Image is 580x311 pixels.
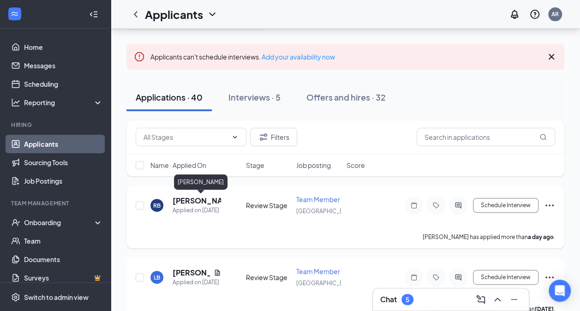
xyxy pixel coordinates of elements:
button: Schedule Interview [473,198,538,213]
svg: ChevronLeft [130,9,141,20]
svg: Minimize [508,294,520,305]
button: Schedule Interview [473,270,538,285]
div: RB [153,202,161,209]
div: Switch to admin view [24,293,89,302]
button: Filter Filters [250,128,297,146]
div: Applications · 40 [136,91,203,103]
span: Team Member [296,195,340,203]
input: Search in applications [417,128,555,146]
a: Home [24,38,103,56]
span: [GEOGRAPHIC_DATA] [296,208,355,215]
svg: Collapse [89,10,98,19]
a: Documents [24,250,103,269]
span: Job posting [296,161,331,170]
div: Applied on [DATE] [173,206,221,215]
svg: MagnifyingGlass [539,133,547,141]
button: Minimize [507,292,521,307]
svg: Document [214,269,221,276]
button: ComposeMessage [473,292,488,307]
svg: UserCheck [11,218,20,227]
svg: QuestionInfo [529,9,540,20]
div: LB [154,274,160,281]
svg: ChevronDown [231,133,239,141]
svg: Note [408,274,419,281]
svg: ActiveChat [453,274,464,281]
svg: Settings [11,293,20,302]
svg: Ellipses [544,272,555,283]
h3: Chat [380,294,397,305]
svg: Tag [431,274,442,281]
div: Applied on [DATE] [173,278,221,287]
div: [PERSON_NAME] [174,174,227,190]
input: All Stages [144,132,227,142]
svg: ChevronDown [207,9,218,20]
div: Offers and hires · 32 [306,91,386,103]
span: Stage [246,161,264,170]
div: 5 [406,296,409,304]
h5: [PERSON_NAME] [173,196,221,206]
svg: Error [134,51,145,62]
h5: [PERSON_NAME] [173,268,210,278]
p: [PERSON_NAME] has applied more than . [423,233,555,241]
svg: ComposeMessage [475,294,486,305]
a: Job Postings [24,172,103,190]
div: Reporting [24,98,103,107]
span: [GEOGRAPHIC_DATA] [296,280,355,287]
div: Open Intercom Messenger [549,280,571,302]
div: AR [551,10,559,18]
svg: ActiveChat [453,202,464,209]
a: Team [24,232,103,250]
svg: ChevronUp [492,294,503,305]
b: a day ago [528,233,554,240]
div: Onboarding [24,218,95,227]
svg: WorkstreamLogo [10,9,19,18]
a: Applicants [24,135,103,153]
svg: Analysis [11,98,20,107]
svg: Note [408,202,419,209]
svg: Filter [258,132,269,143]
div: Interviews · 5 [228,91,281,103]
span: Score [347,161,365,170]
div: Hiring [11,121,101,129]
a: Add your availability now [262,53,335,61]
span: Team Member [296,267,340,275]
a: Messages [24,56,103,75]
svg: Cross [546,51,557,62]
span: Name · Applied On [150,161,206,170]
div: Review Stage [246,273,291,282]
a: Scheduling [24,75,103,93]
svg: Ellipses [544,200,555,211]
a: SurveysCrown [24,269,103,287]
svg: Notifications [509,9,520,20]
button: ChevronUp [490,292,505,307]
span: Applicants can't schedule interviews. [150,53,335,61]
div: Review Stage [246,201,291,210]
svg: Tag [431,202,442,209]
h1: Applicants [145,6,203,22]
a: Sourcing Tools [24,153,103,172]
div: Team Management [11,199,101,207]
